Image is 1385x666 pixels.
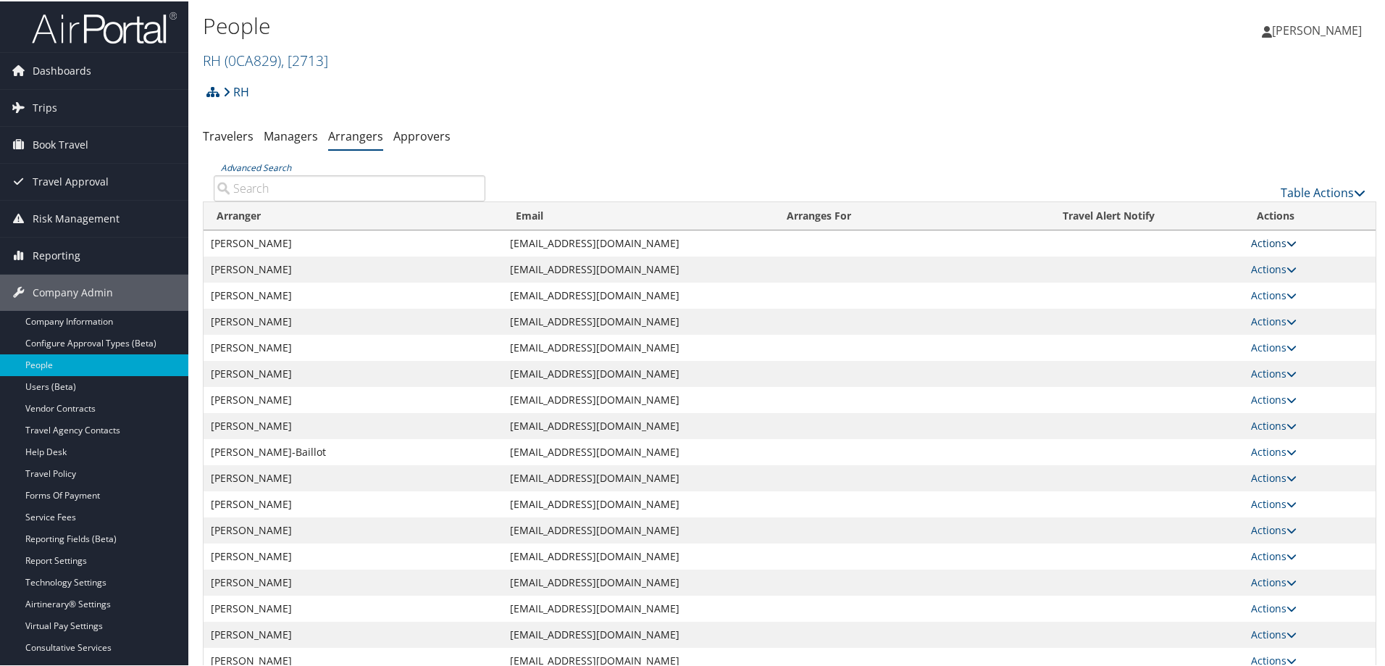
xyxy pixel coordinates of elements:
[203,49,328,69] a: RH
[1251,417,1297,431] a: Actions
[281,49,328,69] span: , [ 2713 ]
[503,386,774,412] td: [EMAIL_ADDRESS][DOMAIN_NAME]
[204,412,503,438] td: [PERSON_NAME]
[1272,21,1362,37] span: [PERSON_NAME]
[503,201,774,229] th: Email: activate to sort column ascending
[204,255,503,281] td: [PERSON_NAME]
[33,199,120,236] span: Risk Management
[223,76,249,105] a: RH
[32,9,177,43] img: airportal-logo.png
[1251,522,1297,536] a: Actions
[503,490,774,516] td: [EMAIL_ADDRESS][DOMAIN_NAME]
[203,127,254,143] a: Travelers
[204,281,503,307] td: [PERSON_NAME]
[503,359,774,386] td: [EMAIL_ADDRESS][DOMAIN_NAME]
[503,464,774,490] td: [EMAIL_ADDRESS][DOMAIN_NAME]
[1251,365,1297,379] a: Actions
[204,490,503,516] td: [PERSON_NAME]
[774,201,973,229] th: Arranges For: activate to sort column ascending
[33,51,91,88] span: Dashboards
[1251,391,1297,405] a: Actions
[503,516,774,542] td: [EMAIL_ADDRESS][DOMAIN_NAME]
[204,568,503,594] td: [PERSON_NAME]
[203,9,985,40] h1: People
[503,620,774,646] td: [EMAIL_ADDRESS][DOMAIN_NAME]
[503,542,774,568] td: [EMAIL_ADDRESS][DOMAIN_NAME]
[973,201,1244,229] th: Travel Alert Notify: activate to sort column ascending
[33,88,57,125] span: Trips
[204,516,503,542] td: [PERSON_NAME]
[204,201,503,229] th: Arranger: activate to sort column descending
[204,386,503,412] td: [PERSON_NAME]
[1251,652,1297,666] a: Actions
[503,568,774,594] td: [EMAIL_ADDRESS][DOMAIN_NAME]
[503,412,774,438] td: [EMAIL_ADDRESS][DOMAIN_NAME]
[204,620,503,646] td: [PERSON_NAME]
[204,464,503,490] td: [PERSON_NAME]
[204,438,503,464] td: [PERSON_NAME]-Baillot
[264,127,318,143] a: Managers
[1251,470,1297,483] a: Actions
[214,174,485,200] input: Advanced Search
[503,281,774,307] td: [EMAIL_ADDRESS][DOMAIN_NAME]
[33,125,88,162] span: Book Travel
[1244,201,1376,229] th: Actions
[1251,600,1297,614] a: Actions
[1251,548,1297,562] a: Actions
[204,594,503,620] td: [PERSON_NAME]
[503,333,774,359] td: [EMAIL_ADDRESS][DOMAIN_NAME]
[225,49,281,69] span: ( 0CA829 )
[1251,261,1297,275] a: Actions
[1262,7,1376,51] a: [PERSON_NAME]
[503,307,774,333] td: [EMAIL_ADDRESS][DOMAIN_NAME]
[1251,235,1297,249] a: Actions
[204,333,503,359] td: [PERSON_NAME]
[1251,313,1297,327] a: Actions
[1281,183,1365,199] a: Table Actions
[33,273,113,309] span: Company Admin
[1251,496,1297,509] a: Actions
[503,229,774,255] td: [EMAIL_ADDRESS][DOMAIN_NAME]
[204,307,503,333] td: [PERSON_NAME]
[204,542,503,568] td: [PERSON_NAME]
[1251,287,1297,301] a: Actions
[1251,444,1297,457] a: Actions
[503,594,774,620] td: [EMAIL_ADDRESS][DOMAIN_NAME]
[503,255,774,281] td: [EMAIL_ADDRESS][DOMAIN_NAME]
[328,127,383,143] a: Arrangers
[33,236,80,272] span: Reporting
[204,359,503,386] td: [PERSON_NAME]
[221,160,291,172] a: Advanced Search
[1251,574,1297,588] a: Actions
[393,127,451,143] a: Approvers
[204,229,503,255] td: [PERSON_NAME]
[1251,626,1297,640] a: Actions
[33,162,109,199] span: Travel Approval
[1251,339,1297,353] a: Actions
[503,438,774,464] td: [EMAIL_ADDRESS][DOMAIN_NAME]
